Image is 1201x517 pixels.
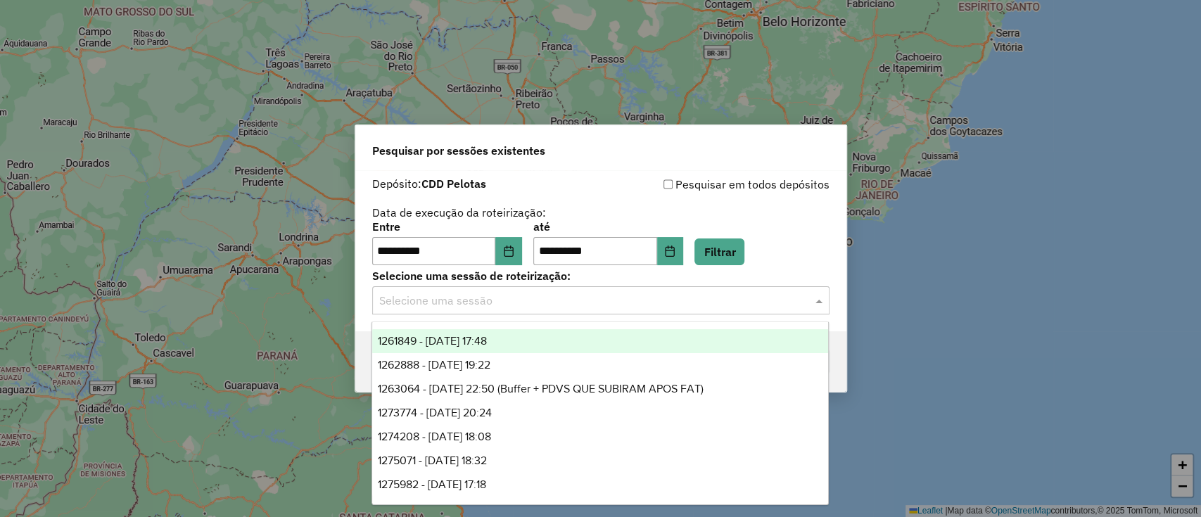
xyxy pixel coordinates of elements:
[378,359,490,371] span: 1262888 - [DATE] 19:22
[378,430,491,442] span: 1274208 - [DATE] 18:08
[694,238,744,265] button: Filtrar
[372,175,486,192] label: Depósito:
[378,407,492,419] span: 1273774 - [DATE] 20:24
[533,218,683,235] label: até
[372,267,830,284] label: Selecione uma sessão de roteirização:
[378,383,704,395] span: 1263064 - [DATE] 22:50 (Buffer + PDVS QUE SUBIRAM APOS FAT)
[378,335,487,347] span: 1261849 - [DATE] 17:48
[371,321,829,505] ng-dropdown-panel: Options list
[372,142,545,159] span: Pesquisar por sessões existentes
[378,478,486,490] span: 1275982 - [DATE] 17:18
[601,176,830,193] div: Pesquisar em todos depósitos
[495,237,522,265] button: Choose Date
[421,177,486,191] strong: CDD Pelotas
[657,237,684,265] button: Choose Date
[378,454,487,466] span: 1275071 - [DATE] 18:32
[372,204,546,221] label: Data de execução da roteirização:
[372,218,522,235] label: Entre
